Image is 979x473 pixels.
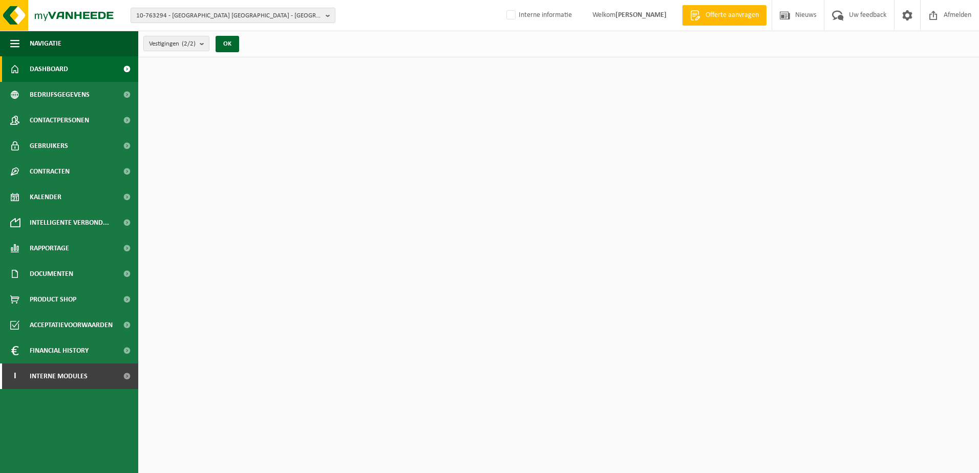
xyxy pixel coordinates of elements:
[615,11,667,19] strong: [PERSON_NAME]
[30,184,61,210] span: Kalender
[30,133,68,159] span: Gebruikers
[216,36,239,52] button: OK
[30,107,89,133] span: Contactpersonen
[504,8,572,23] label: Interne informatie
[30,287,76,312] span: Product Shop
[182,40,196,47] count: (2/2)
[10,363,19,389] span: I
[30,31,61,56] span: Navigatie
[703,10,761,20] span: Offerte aanvragen
[30,210,109,235] span: Intelligente verbond...
[30,312,113,338] span: Acceptatievoorwaarden
[136,8,322,24] span: 10-763294 - [GEOGRAPHIC_DATA] [GEOGRAPHIC_DATA] - [GEOGRAPHIC_DATA]
[30,82,90,107] span: Bedrijfsgegevens
[30,363,88,389] span: Interne modules
[30,159,70,184] span: Contracten
[143,36,209,51] button: Vestigingen(2/2)
[149,36,196,52] span: Vestigingen
[682,5,767,26] a: Offerte aanvragen
[30,338,89,363] span: Financial History
[30,261,73,287] span: Documenten
[30,235,69,261] span: Rapportage
[30,56,68,82] span: Dashboard
[131,8,335,23] button: 10-763294 - [GEOGRAPHIC_DATA] [GEOGRAPHIC_DATA] - [GEOGRAPHIC_DATA]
